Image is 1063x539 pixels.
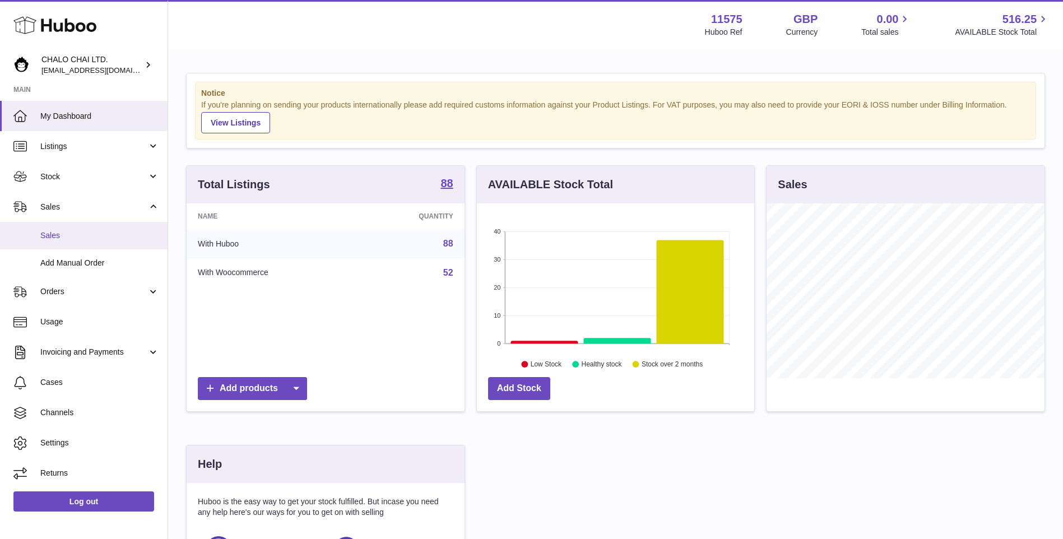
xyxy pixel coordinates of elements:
[581,360,622,368] text: Healthy stock
[443,239,453,248] a: 88
[40,468,159,478] span: Returns
[187,258,359,287] td: With Woocommerce
[443,268,453,277] a: 52
[40,317,159,327] span: Usage
[793,12,818,27] strong: GBP
[198,457,222,472] h3: Help
[40,286,147,297] span: Orders
[861,27,911,38] span: Total sales
[198,377,307,400] a: Add products
[40,171,147,182] span: Stock
[778,177,807,192] h3: Sales
[1002,12,1037,27] span: 516.25
[488,377,550,400] a: Add Stock
[861,12,911,38] a: 0.00 Total sales
[40,258,159,268] span: Add Manual Order
[440,178,453,189] strong: 88
[494,256,500,263] text: 30
[40,438,159,448] span: Settings
[877,12,899,27] span: 0.00
[711,12,742,27] strong: 11575
[497,340,500,347] text: 0
[955,12,1050,38] a: 516.25 AVAILABLE Stock Total
[40,111,159,122] span: My Dashboard
[494,284,500,291] text: 20
[488,177,613,192] h3: AVAILABLE Stock Total
[40,347,147,357] span: Invoicing and Payments
[198,496,453,518] p: Huboo is the easy way to get your stock fulfilled. But incase you need any help here's our ways f...
[440,178,453,191] a: 88
[201,88,1030,99] strong: Notice
[201,112,270,133] a: View Listings
[41,54,142,76] div: CHALO CHAI LTD.
[955,27,1050,38] span: AVAILABLE Stock Total
[201,100,1030,133] div: If you're planning on sending your products internationally please add required customs informati...
[705,27,742,38] div: Huboo Ref
[786,27,818,38] div: Currency
[642,360,703,368] text: Stock over 2 months
[198,177,270,192] h3: Total Listings
[531,360,562,368] text: Low Stock
[187,229,359,258] td: With Huboo
[13,491,154,512] a: Log out
[494,228,500,235] text: 40
[40,407,159,418] span: Channels
[40,141,147,152] span: Listings
[494,312,500,319] text: 10
[40,230,159,241] span: Sales
[40,377,159,388] span: Cases
[13,57,30,73] img: Chalo@chalocompany.com
[40,202,147,212] span: Sales
[187,203,359,229] th: Name
[359,203,465,229] th: Quantity
[41,66,165,75] span: [EMAIL_ADDRESS][DOMAIN_NAME]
